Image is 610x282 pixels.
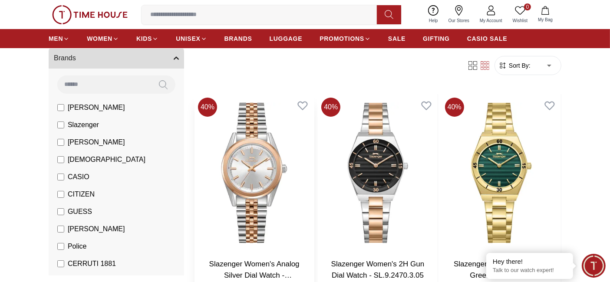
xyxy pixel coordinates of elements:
[534,16,556,23] span: My Bag
[445,17,473,24] span: Our Stores
[57,121,64,128] input: Slazenger
[493,257,567,266] div: Hey there!
[68,241,87,252] span: Police
[49,34,63,43] span: MEN
[424,3,443,26] a: Help
[87,34,112,43] span: WOMEN
[524,3,531,10] span: 0
[49,31,69,46] a: MEN
[57,174,64,180] input: CASIO
[423,34,450,43] span: GIFTING
[493,267,567,274] p: Talk to our watch expert!
[582,254,606,278] div: Chat Widget
[57,243,64,250] input: Police
[57,104,64,111] input: [PERSON_NAME]
[52,5,128,24] img: ...
[508,3,533,26] a: 0Wishlist
[57,156,64,163] input: [DEMOGRAPHIC_DATA]
[87,31,119,46] a: WOMEN
[68,102,125,113] span: [PERSON_NAME]
[57,260,64,267] input: CERRUTI 1881
[68,224,125,234] span: [PERSON_NAME]
[533,4,558,25] button: My Bag
[49,48,184,69] button: Brands
[509,17,531,24] span: Wishlist
[423,31,450,46] a: GIFTING
[467,31,508,46] a: CASIO SALE
[388,31,406,46] a: SALE
[320,34,364,43] span: PROMOTIONS
[498,61,531,70] button: Sort By:
[425,17,442,24] span: Help
[224,31,252,46] a: BRANDS
[320,31,371,46] a: PROMOTIONS
[136,34,152,43] span: KIDS
[57,208,64,215] input: GUESS
[57,139,64,146] input: [PERSON_NAME]
[136,31,158,46] a: KIDS
[270,31,303,46] a: LUGGAGE
[68,154,145,165] span: [DEMOGRAPHIC_DATA]
[68,137,125,148] span: [PERSON_NAME]
[198,98,217,117] span: 40 %
[476,17,506,24] span: My Account
[318,94,437,252] img: Slazenger Women's 2H Gun Dial Watch - SL.9.2470.3.05
[176,31,207,46] a: UNISEX
[224,34,252,43] span: BRANDS
[507,61,531,70] span: Sort By:
[388,34,406,43] span: SALE
[321,98,340,117] span: 40 %
[68,189,95,200] span: CITIZEN
[57,191,64,198] input: CITIZEN
[331,260,425,279] a: Slazenger Women's 2H Gun Dial Watch - SL.9.2470.3.05
[68,259,116,269] span: CERRUTI 1881
[68,172,89,182] span: CASIO
[54,53,76,63] span: Brands
[176,34,200,43] span: UNISEX
[57,226,64,233] input: [PERSON_NAME]
[443,3,475,26] a: Our Stores
[68,207,92,217] span: GUESS
[270,34,303,43] span: LUGGAGE
[68,120,99,130] span: Slazenger
[442,94,561,252] img: Slazenger Women's 2H Dark Green Dial Watch - SL.9.2470.3.04
[467,34,508,43] span: CASIO SALE
[195,94,314,252] img: Slazenger Women's Analog Silver Dial Watch - SL.9.2463.3.04
[445,98,464,117] span: 40 %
